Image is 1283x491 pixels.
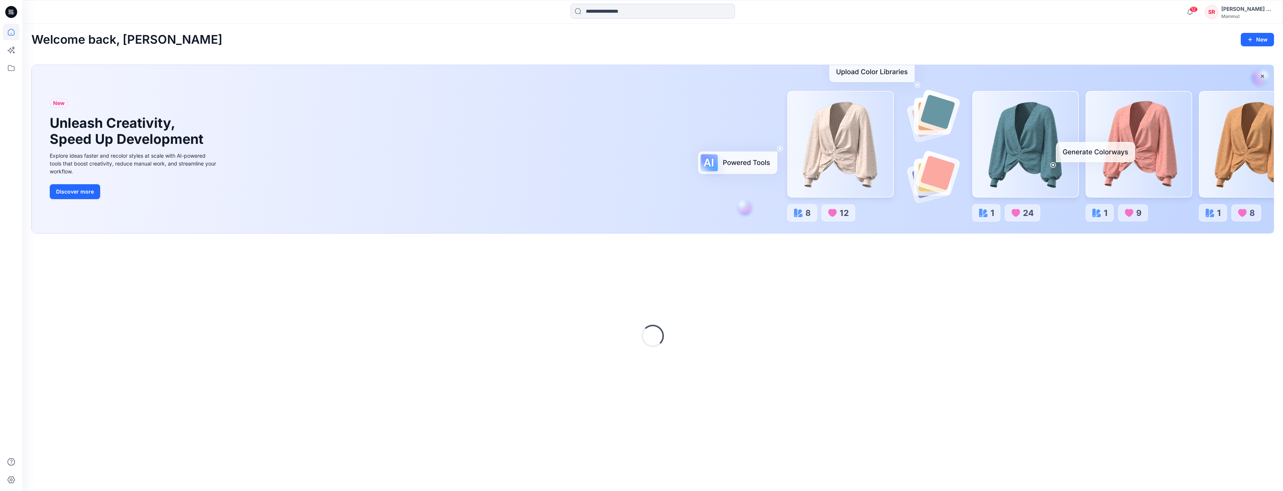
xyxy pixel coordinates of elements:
div: [PERSON_NAME] Ripegutu [1221,4,1274,13]
div: SR [1205,5,1218,19]
span: 12 [1190,6,1198,12]
a: Discover more [50,184,218,199]
button: Discover more [50,184,100,199]
span: New [53,99,65,108]
button: New [1241,33,1274,46]
div: Explore ideas faster and recolor styles at scale with AI-powered tools that boost creativity, red... [50,152,218,175]
h1: Unleash Creativity, Speed Up Development [50,115,207,147]
h2: Welcome back, [PERSON_NAME] [31,33,222,47]
div: Mammut [1221,13,1274,19]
